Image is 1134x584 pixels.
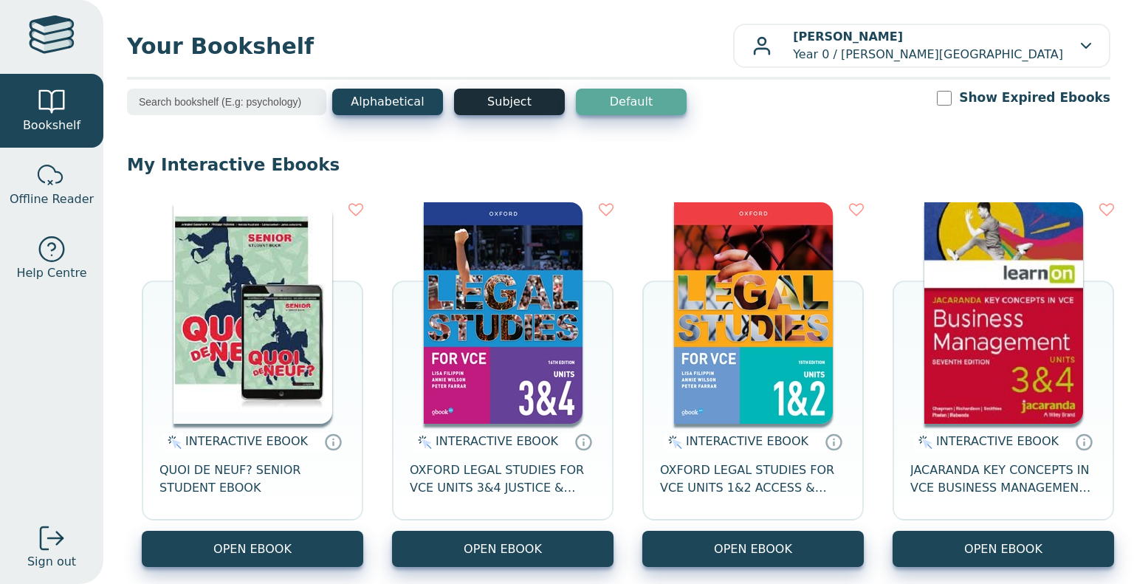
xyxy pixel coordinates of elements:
[793,28,1063,63] p: Year 0 / [PERSON_NAME][GEOGRAPHIC_DATA]
[163,433,182,451] img: interactive.svg
[936,434,1059,448] span: INTERACTIVE EBOOK
[332,89,443,115] button: Alphabetical
[660,461,846,497] span: OXFORD LEGAL STUDIES FOR VCE UNITS 1&2 ACCESS & JUSTICE STUDENT OBOOK + ASSESS 15E
[1075,433,1093,450] a: Interactive eBooks are accessed online via the publisher’s portal. They contain interactive resou...
[576,89,687,115] button: Default
[924,202,1083,424] img: cfdd67b8-715a-4f04-bef2-4b9ce8a41cb7.jpg
[914,433,932,451] img: interactive.svg
[454,89,565,115] button: Subject
[674,202,833,424] img: 4924bd51-7932-4040-9111-bbac42153a36.jpg
[127,154,1110,176] p: My Interactive Ebooks
[142,531,363,567] button: OPEN EBOOK
[733,24,1110,68] button: [PERSON_NAME]Year 0 / [PERSON_NAME][GEOGRAPHIC_DATA]
[173,202,332,424] img: 9f7789cc-7891-e911-a97e-0272d098c78b.jpg
[825,433,842,450] a: Interactive eBooks are accessed online via the publisher’s portal. They contain interactive resou...
[574,433,592,450] a: Interactive eBooks are accessed online via the publisher’s portal. They contain interactive resou...
[392,531,614,567] button: OPEN EBOOK
[413,433,432,451] img: interactive.svg
[664,433,682,451] img: interactive.svg
[686,434,808,448] span: INTERACTIVE EBOOK
[910,461,1096,497] span: JACARANDA KEY CONCEPTS IN VCE BUSINESS MANAGEMENT UNITS 3&4 7E LEARNON
[16,264,86,282] span: Help Centre
[159,461,346,497] span: QUOI DE NEUF? SENIOR STUDENT EBOOK
[642,531,864,567] button: OPEN EBOOK
[27,553,76,571] span: Sign out
[793,30,903,44] b: [PERSON_NAME]
[23,117,80,134] span: Bookshelf
[436,434,558,448] span: INTERACTIVE EBOOK
[127,89,326,115] input: Search bookshelf (E.g: psychology)
[127,30,733,63] span: Your Bookshelf
[424,202,583,424] img: be5b08ab-eb35-4519-9ec8-cbf0bb09014d.jpg
[10,190,94,208] span: Offline Reader
[410,461,596,497] span: OXFORD LEGAL STUDIES FOR VCE UNITS 3&4 JUSTICE & OUTCOMES STUDENT OBOOK + ASSESS 16E
[185,434,308,448] span: INTERACTIVE EBOOK
[959,89,1110,107] label: Show Expired Ebooks
[893,531,1114,567] button: OPEN EBOOK
[324,433,342,450] a: Interactive eBooks are accessed online via the publisher’s portal. They contain interactive resou...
